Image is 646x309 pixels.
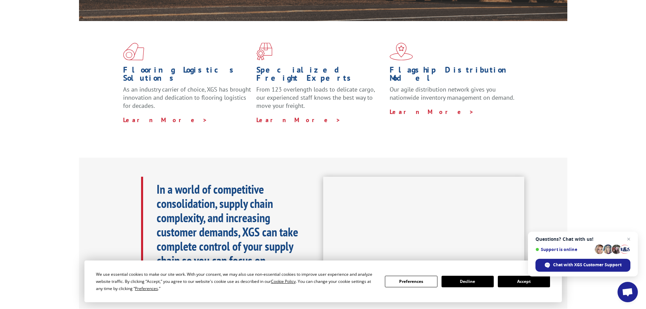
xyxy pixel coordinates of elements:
p: From 123 overlength loads to delicate cargo, our experienced staff knows the best way to move you... [256,85,385,116]
span: Support is online [535,247,592,252]
div: Chat with XGS Customer Support [535,259,630,272]
span: Preferences [135,286,158,291]
button: Preferences [385,276,437,287]
button: Accept [498,276,550,287]
h1: Flagship Distribution Model [390,66,518,85]
span: Cookie Policy [271,278,296,284]
h1: Flooring Logistics Solutions [123,66,251,85]
h1: Specialized Freight Experts [256,66,385,85]
div: We use essential cookies to make our site work. With your consent, we may also use non-essential ... [96,271,377,292]
button: Decline [442,276,494,287]
span: Our agile distribution network gives you nationwide inventory management on demand. [390,85,514,101]
b: In a world of competitive consolidation, supply chain complexity, and increasing customer demands... [157,181,298,283]
a: Learn More > [256,116,341,124]
a: Learn More > [123,116,208,124]
div: Cookie Consent Prompt [84,260,562,302]
img: xgs-icon-total-supply-chain-intelligence-red [123,43,144,60]
a: Learn More > [390,108,474,116]
span: Questions? Chat with us! [535,236,630,242]
img: xgs-icon-focused-on-flooring-red [256,43,272,60]
span: Close chat [625,235,633,243]
span: As an industry carrier of choice, XGS has brought innovation and dedication to flooring logistics... [123,85,251,110]
span: Chat with XGS Customer Support [553,262,622,268]
div: Open chat [618,282,638,302]
img: xgs-icon-flagship-distribution-model-red [390,43,413,60]
iframe: XGS Logistics Solutions [323,177,524,290]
